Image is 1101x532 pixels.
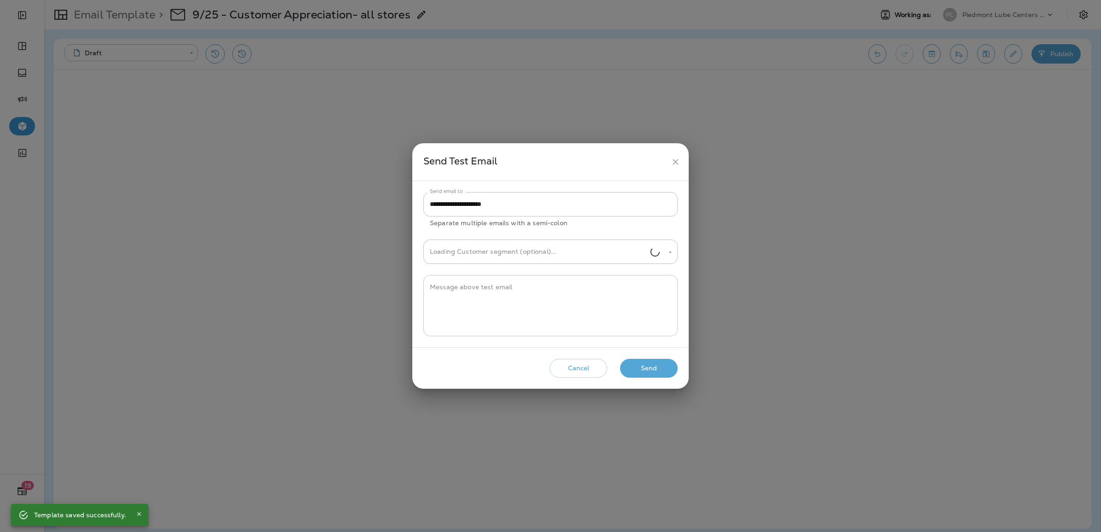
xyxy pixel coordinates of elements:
div: Send Test Email [423,153,667,170]
button: Cancel [550,359,607,378]
p: Separate multiple emails with a semi-colon [430,218,671,228]
div: Template saved successfully. [34,507,126,523]
label: Send email to [430,188,463,195]
button: Close [134,509,145,520]
button: close [667,153,684,170]
button: Open [666,248,674,257]
button: Send [620,359,678,378]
